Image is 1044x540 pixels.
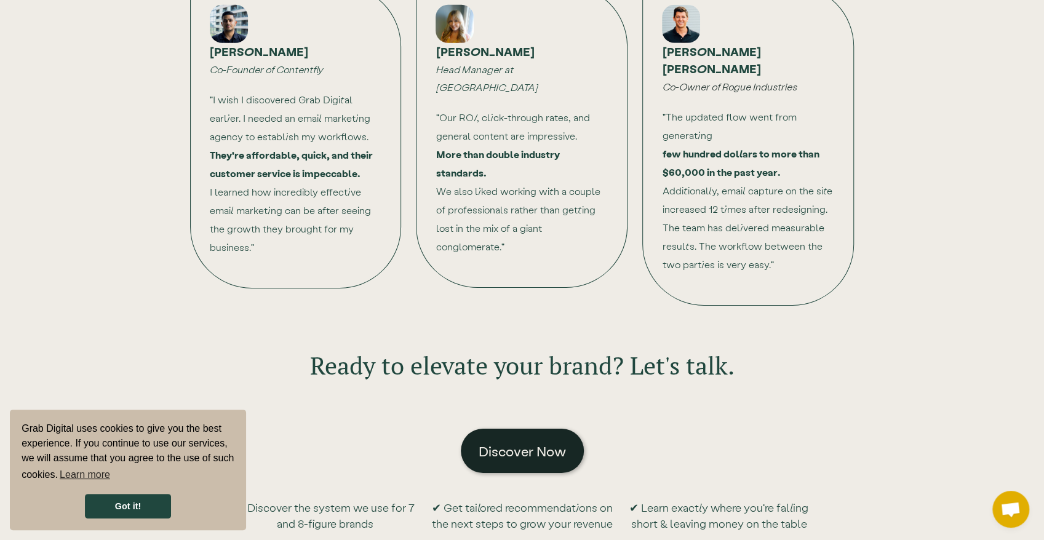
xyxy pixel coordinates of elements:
em: Co-Founder of Contentfly [210,63,324,75]
div: "I wish I discovered Grab Digital earlier. I needed an email marketing agency to establish my wor... [210,90,382,256]
strong: [PERSON_NAME] [436,44,534,58]
span: Grab Digital uses cookies to give you the best experience. If you continue to use our services, w... [22,421,234,484]
div: ✔ Get tailored recommendations on the next steps to grow your revenue [429,499,614,531]
div: ✔ Learn exactly where you're falling short & leaving money on the table [626,499,811,531]
div: Open chat [992,491,1029,528]
strong: [PERSON_NAME] [210,44,308,58]
div: Dayeon Chung, Marketing Director at Easyhello [436,5,474,43]
div: "Our ROI, click-through rates, and general content are impressive. We also liked working with a c... [436,108,608,256]
a: Discover Now [461,429,584,473]
div: John Thomas, CoFounder of Contentfly [210,5,248,43]
h2: Ready to elevate your brand? Let's talk. [310,348,735,383]
a: dismiss cookie message [85,494,171,518]
strong: They're affordable, quick, and their customer service is impeccable. [210,146,382,183]
strong: [PERSON_NAME] [PERSON_NAME] [662,44,760,76]
a: learn more about cookies [58,466,112,484]
div: "The updated flow went from generating Additionally, email capture on the site increased 12 times... [662,108,834,274]
div: cookieconsent [10,410,246,530]
div: Dayeon Chung, Marketing Director at Easyhello [662,5,700,43]
em: Co-Owner of Rogue Industries [662,81,797,92]
strong: More than double industry standards. [436,145,608,182]
strong: few hundred dollars to more than $60,000 in the past year. [662,145,834,181]
em: Head Manager at [GEOGRAPHIC_DATA] [436,63,538,93]
div: ✔ Discover the system we use for 7 and 8-figure brands [233,499,418,531]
